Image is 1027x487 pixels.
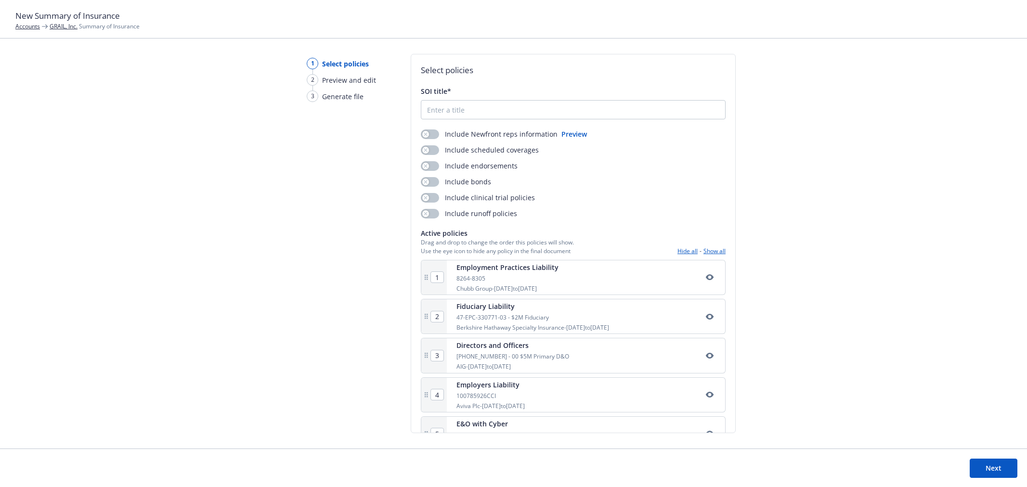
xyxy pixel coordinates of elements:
[322,59,369,69] span: Select policies
[421,192,535,203] div: Include clinical trial policies
[703,247,726,255] button: Show all
[421,64,726,77] h2: Select policies
[322,75,376,85] span: Preview and edit
[677,247,726,255] div: -
[307,74,318,86] div: 2
[421,101,725,119] input: Enter a title
[307,58,318,69] div: 1
[456,380,525,390] div: Employers Liability
[456,362,569,371] div: AIG - [DATE] to [DATE]
[421,208,517,218] div: Include runoff policies
[456,284,559,293] div: Chubb Group - [DATE] to [DATE]
[456,274,559,282] div: 8264-8305
[421,145,539,155] div: Include scheduled coverages
[421,161,518,171] div: Include endorsements
[421,177,491,187] div: Include bonds
[456,392,525,400] div: 100785926CCI
[15,10,1012,22] h1: New Summary of Insurance
[421,377,726,412] div: Employers Liability100785926CCIAviva Plc-[DATE]to[DATE]
[456,301,609,311] div: Fiduciary Liability
[456,402,525,410] div: Aviva Plc - [DATE] to [DATE]
[307,90,318,102] div: 3
[456,419,613,429] div: E&O with Cyber
[421,87,451,96] span: SOI title*
[677,247,698,255] button: Hide all
[456,262,559,272] div: Employment Practices Liability
[421,299,726,334] div: Fiduciary Liability47-EPC-330771-03 - $2M FiduciaryBerkshire Hathaway Specialty Insurance-[DATE]t...
[15,22,40,30] a: Accounts
[50,22,140,30] span: Summary of Insurance
[421,338,726,373] div: Directors and Officers[PHONE_NUMBER] - 00 $5M Primary D&OAIG-[DATE]to[DATE]
[456,340,569,350] div: Directors and Officers
[970,459,1017,478] button: Next
[421,416,726,451] div: E&O with CyberAPT1250125 - Primary[PERSON_NAME] of [GEOGRAPHIC_DATA]-[DATE]to[DATE]
[561,129,587,139] button: Preview
[421,260,726,295] div: Employment Practices Liability8264-8305Chubb Group-[DATE]to[DATE]
[456,313,609,321] div: 47-EPC-330771-03 - $2M Fiduciary
[322,91,364,102] span: Generate file
[421,228,574,238] span: Active policies
[421,238,574,255] span: Drag and drop to change the order this policies will show. Use the eye icon to hide any policy in...
[456,352,569,360] div: [PHONE_NUMBER] - 00 $5M Primary D&O
[421,129,558,139] div: Include Newfront reps information
[456,431,613,439] div: APT1250125 - Primary
[456,323,609,332] div: Berkshire Hathaway Specialty Insurance - [DATE] to [DATE]
[50,22,78,30] a: GRAIL, Inc.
